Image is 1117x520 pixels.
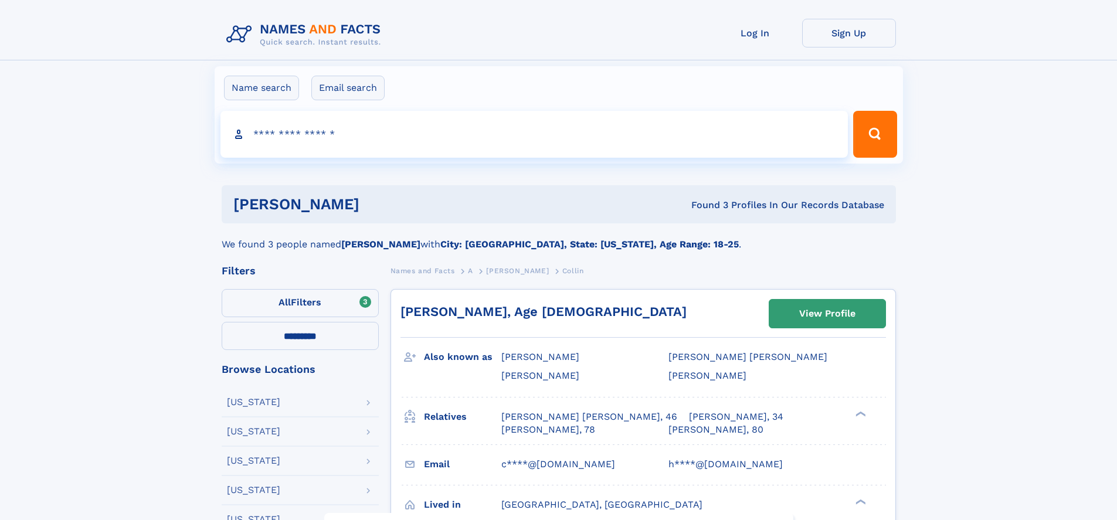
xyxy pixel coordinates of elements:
span: [PERSON_NAME] [668,370,746,381]
div: We found 3 people named with . [222,223,896,251]
a: Names and Facts [391,263,455,278]
div: ❯ [853,498,867,505]
div: [US_STATE] [227,456,280,465]
h3: Lived in [424,495,501,515]
span: [PERSON_NAME] [486,267,549,275]
a: [PERSON_NAME], 80 [668,423,763,436]
span: Collin [562,267,584,275]
div: [US_STATE] [227,485,280,495]
div: [US_STATE] [227,397,280,407]
div: [US_STATE] [227,427,280,436]
a: View Profile [769,300,885,328]
div: Browse Locations [222,364,379,375]
h3: Email [424,454,501,474]
a: [PERSON_NAME] [PERSON_NAME], 46 [501,410,677,423]
span: All [279,297,291,308]
h3: Relatives [424,407,501,427]
a: Log In [708,19,802,47]
button: Search Button [853,111,897,158]
a: A [468,263,473,278]
span: [PERSON_NAME] [501,370,579,381]
div: Found 3 Profiles In Our Records Database [525,199,884,212]
span: A [468,267,473,275]
a: [PERSON_NAME] [486,263,549,278]
label: Filters [222,289,379,317]
label: Name search [224,76,299,100]
b: [PERSON_NAME] [341,239,420,250]
div: ❯ [853,410,867,417]
span: [GEOGRAPHIC_DATA], [GEOGRAPHIC_DATA] [501,499,702,510]
label: Email search [311,76,385,100]
a: [PERSON_NAME], 78 [501,423,595,436]
a: Sign Up [802,19,896,47]
span: [PERSON_NAME] [PERSON_NAME] [668,351,827,362]
span: [PERSON_NAME] [501,351,579,362]
h1: [PERSON_NAME] [233,197,525,212]
a: [PERSON_NAME], 34 [689,410,783,423]
h3: Also known as [424,347,501,367]
div: Filters [222,266,379,276]
input: search input [220,111,848,158]
a: [PERSON_NAME], Age [DEMOGRAPHIC_DATA] [400,304,687,319]
div: View Profile [799,300,855,327]
img: Logo Names and Facts [222,19,391,50]
b: City: [GEOGRAPHIC_DATA], State: [US_STATE], Age Range: 18-25 [440,239,739,250]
